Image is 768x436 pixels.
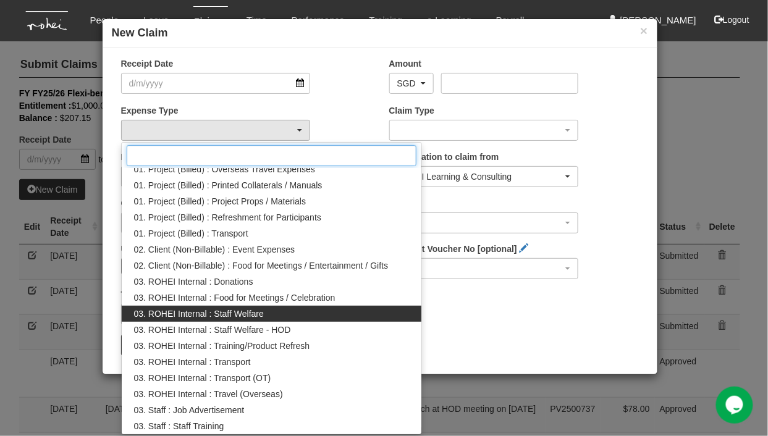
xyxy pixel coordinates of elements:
b: New Claim [112,27,168,39]
button: × [640,24,648,37]
span: 03. Staff : Staff Training [134,420,224,432]
span: 02. Client (Non-Billable) : Food for Meetings / Entertainment / Gifts [134,259,389,272]
span: 01. Project (Billed) : Overseas Travel Expenses [134,163,315,175]
label: Payment Voucher No [optional] [389,243,517,255]
span: 03. ROHEI Internal : Training/Product Refresh [134,340,310,352]
span: 03. ROHEI Internal : Food for Meetings / Celebration [134,291,335,304]
button: SGD [389,73,434,94]
span: 03. ROHEI Internal : Transport (OT) [134,372,271,384]
span: 03. ROHEI Internal : Transport [134,356,251,368]
label: Receipt Date [121,57,174,70]
span: 02. Client (Non-Billable) : Event Expenses [134,243,295,256]
span: 01. Project (Billed) : Transport [134,227,248,240]
input: d/m/yyyy [121,73,311,94]
label: Claim Type [389,104,435,117]
div: ROHEI Learning & Consulting [397,170,563,183]
label: Amount [389,57,422,70]
span: 03. ROHEI Internal : Staff Welfare [134,308,264,320]
span: 03. ROHEI Internal : Donations [134,275,253,288]
span: 01. Project (Billed) : Project Props / Materials [134,195,306,208]
span: 01. Project (Billed) : Refreshment for Participants [134,211,321,224]
input: Search [127,145,417,166]
span: 03. ROHEI Internal : Travel (Overseas) [134,388,283,400]
iframe: chat widget [716,387,756,424]
div: SGD [397,77,418,90]
button: ROHEI Learning & Consulting [389,166,579,187]
label: Organisation to claim from [389,151,499,163]
span: 01. Project (Billed) : Printed Collaterals / Manuals [134,179,323,191]
label: Expense Type [121,104,179,117]
span: 03. ROHEI Internal : Staff Welfare - HOD [134,324,291,336]
span: 03. Staff : Job Advertisement [134,404,245,416]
